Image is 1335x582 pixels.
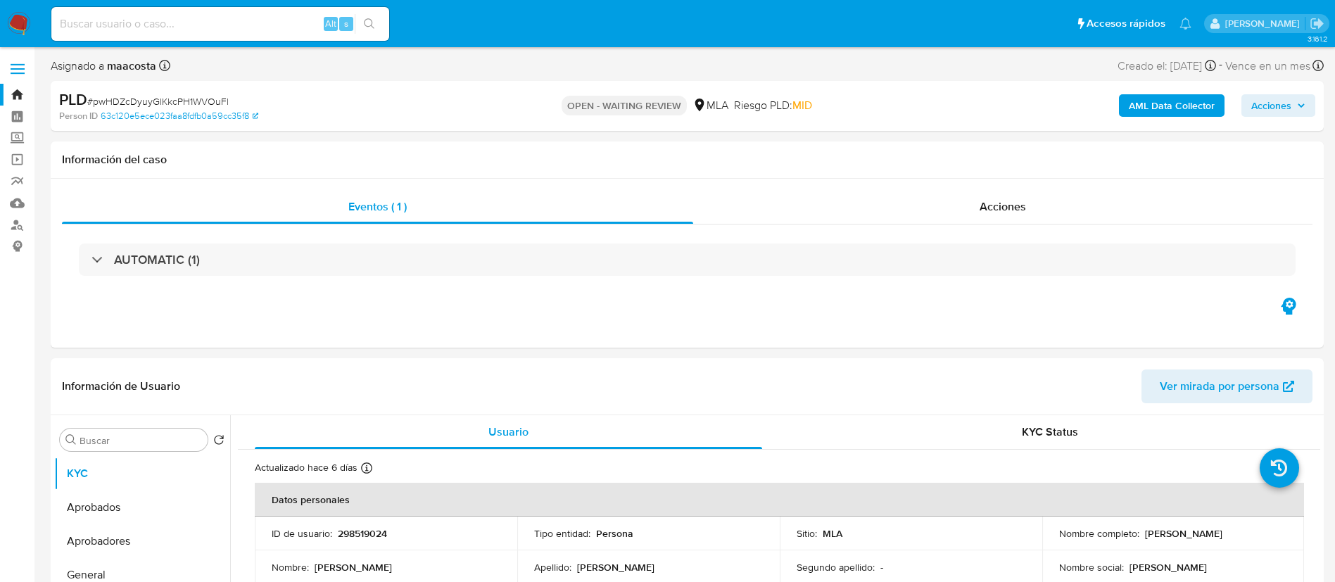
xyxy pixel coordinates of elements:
span: - [1219,56,1222,75]
p: Sitio : [797,527,817,540]
a: Notificaciones [1179,18,1191,30]
p: [PERSON_NAME] [1130,561,1207,574]
span: Alt [325,17,336,30]
span: Acciones [1251,94,1291,117]
h1: Información del caso [62,153,1312,167]
b: AML Data Collector [1129,94,1215,117]
b: Person ID [59,110,98,122]
p: maria.acosta@mercadolibre.com [1225,17,1305,30]
h3: AUTOMATIC (1) [114,252,200,267]
input: Buscar [80,434,202,447]
p: Nombre social : [1059,561,1124,574]
span: MID [792,97,812,113]
button: search-icon [355,14,384,34]
b: maacosta [104,58,156,74]
button: Buscar [65,434,77,445]
a: Salir [1310,16,1324,31]
button: Acciones [1241,94,1315,117]
p: 298519024 [338,527,387,540]
p: [PERSON_NAME] [315,561,392,574]
a: 63c120e5ece023faa8fdfb0a59cc35f8 [101,110,258,122]
p: Nombre completo : [1059,527,1139,540]
p: Tipo entidad : [534,527,590,540]
span: s [344,17,348,30]
span: Acciones [980,198,1026,215]
p: OPEN - WAITING REVIEW [562,96,687,115]
p: ID de usuario : [272,527,332,540]
p: - [880,561,883,574]
input: Buscar usuario o caso... [51,15,389,33]
b: PLD [59,88,87,110]
p: Nombre : [272,561,309,574]
div: Creado el: [DATE] [1118,56,1216,75]
span: # pwHDZcDyuyGlKkcPH1WVOuFl [87,94,229,108]
div: MLA [692,98,728,113]
span: Riesgo PLD: [734,98,812,113]
p: Apellido : [534,561,571,574]
span: Ver mirada por persona [1160,369,1279,403]
th: Datos personales [255,483,1304,517]
button: KYC [54,457,230,491]
div: AUTOMATIC (1) [79,243,1296,276]
p: Persona [596,527,633,540]
button: AML Data Collector [1119,94,1225,117]
button: Aprobadores [54,524,230,558]
span: Vence en un mes [1225,58,1310,74]
p: [PERSON_NAME] [577,561,654,574]
p: MLA [823,527,842,540]
span: Usuario [488,424,529,440]
span: Asignado a [51,58,156,74]
span: Eventos ( 1 ) [348,198,407,215]
p: [PERSON_NAME] [1145,527,1222,540]
p: Segundo apellido : [797,561,875,574]
button: Volver al orden por defecto [213,434,224,450]
span: Accesos rápidos [1087,16,1165,31]
h1: Información de Usuario [62,379,180,393]
button: Ver mirada por persona [1141,369,1312,403]
p: Actualizado hace 6 días [255,461,358,474]
span: KYC Status [1022,424,1078,440]
button: Aprobados [54,491,230,524]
